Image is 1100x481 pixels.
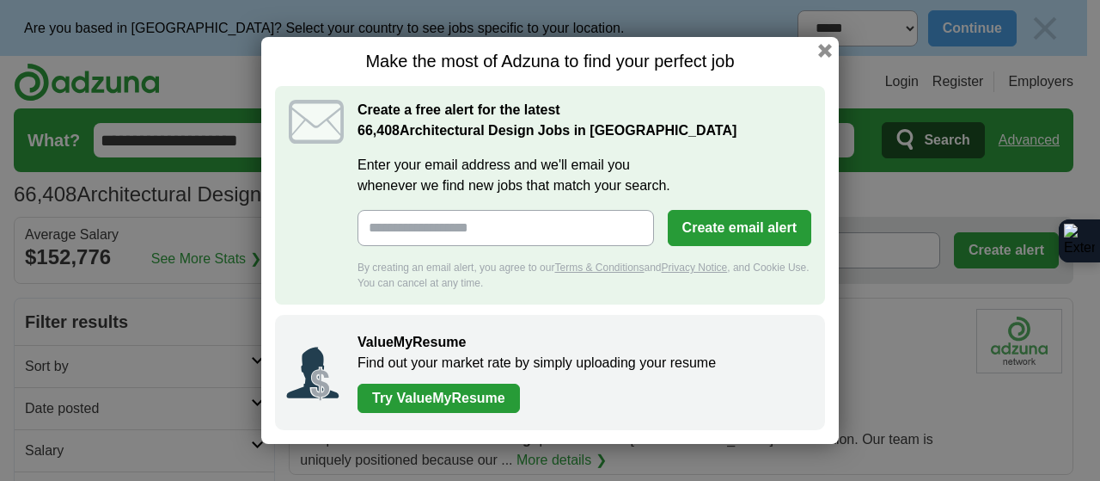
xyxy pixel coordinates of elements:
[357,120,400,141] span: 66,408
[357,332,808,353] h2: ValueMyResume
[554,262,644,274] a: Terms & Conditions
[662,262,728,274] a: Privacy Notice
[357,123,736,138] strong: Architectural Design Jobs in [GEOGRAPHIC_DATA]
[357,353,808,373] p: Find out your market rate by simply uploading your resume
[357,155,811,196] label: Enter your email address and we'll email you whenever we find new jobs that match your search.
[357,384,520,413] a: Try ValueMyResume
[357,260,811,291] div: By creating an email alert, you agree to our and , and Cookie Use. You can cancel at any time.
[289,100,344,144] img: icon_email.svg
[357,100,811,141] h2: Create a free alert for the latest
[1064,224,1095,258] img: Extension Icon
[275,51,825,72] h1: Make the most of Adzuna to find your perfect job
[668,210,811,246] button: Create email alert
